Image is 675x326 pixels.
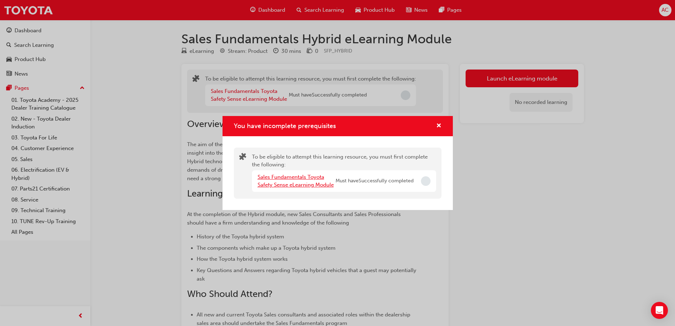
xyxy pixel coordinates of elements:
div: You have incomplete prerequisites [223,116,453,210]
span: cross-icon [436,123,441,129]
div: To be eligible to attempt this learning resource, you must first complete the following: [252,153,436,193]
a: Sales Fundamentals Toyota Safety Sense eLearning Module [258,174,334,188]
span: Incomplete [421,176,431,186]
span: Must have Successfully completed [336,177,414,185]
span: puzzle-icon [239,154,246,162]
button: cross-icon [436,122,441,131]
div: Open Intercom Messenger [651,302,668,319]
span: You have incomplete prerequisites [234,122,336,130]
